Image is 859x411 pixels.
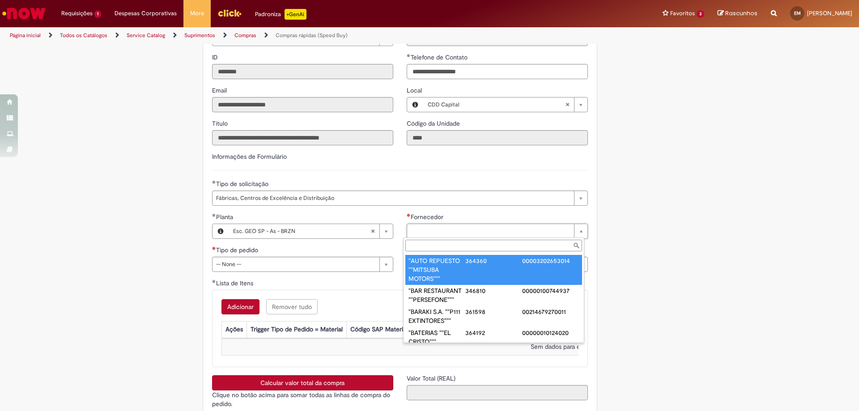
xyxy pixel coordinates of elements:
div: "BAR RESTAURANT ""PERSEFONE""" [408,286,465,304]
div: 346810 [465,286,522,295]
div: "AUTO REPUESTO ""MITSUBA MOTORS""" [408,256,465,283]
div: 364360 [465,256,522,265]
div: 00003202653014 [522,256,579,265]
div: 00214679270011 [522,307,579,316]
div: 00000100744937 [522,286,579,295]
div: "BARAKI S.A. ""P111 EXTINTORES""" [408,307,465,325]
div: 361598 [465,307,522,316]
ul: Fornecedor [404,253,584,343]
div: 364192 [465,328,522,337]
div: 00000010124020 [522,328,579,337]
div: "BATERIAS ""EL CRISTO""" [408,328,465,346]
